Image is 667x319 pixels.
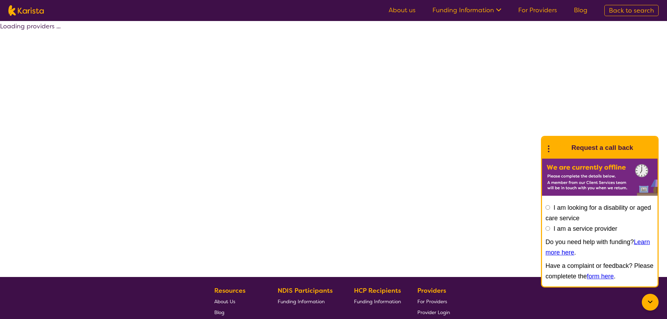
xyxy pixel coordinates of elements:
a: Funding Information [278,296,338,307]
img: Karista offline chat form to request call back [542,159,658,196]
a: Back to search [604,5,659,16]
p: Do you need help with funding? . [546,237,654,258]
a: About us [389,6,416,14]
a: Funding Information [354,296,401,307]
a: Blog [574,6,588,14]
span: Funding Information [278,298,325,305]
a: Blog [214,307,261,318]
a: Provider Login [417,307,450,318]
a: form here [587,273,614,280]
span: Back to search [609,6,654,15]
b: NDIS Participants [278,286,333,295]
label: I am a service provider [554,225,617,232]
img: Karista logo [8,5,44,16]
a: For Providers [417,296,450,307]
p: Have a complaint or feedback? Please completete the . [546,261,654,282]
img: Karista [553,141,567,155]
span: Provider Login [417,309,450,315]
span: Funding Information [354,298,401,305]
b: Resources [214,286,245,295]
a: About Us [214,296,261,307]
span: About Us [214,298,235,305]
b: Providers [417,286,446,295]
a: For Providers [518,6,557,14]
a: Funding Information [432,6,501,14]
b: HCP Recipients [354,286,401,295]
span: Blog [214,309,224,315]
label: I am looking for a disability or aged care service [546,204,651,222]
h1: Request a call back [571,143,633,153]
span: For Providers [417,298,447,305]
